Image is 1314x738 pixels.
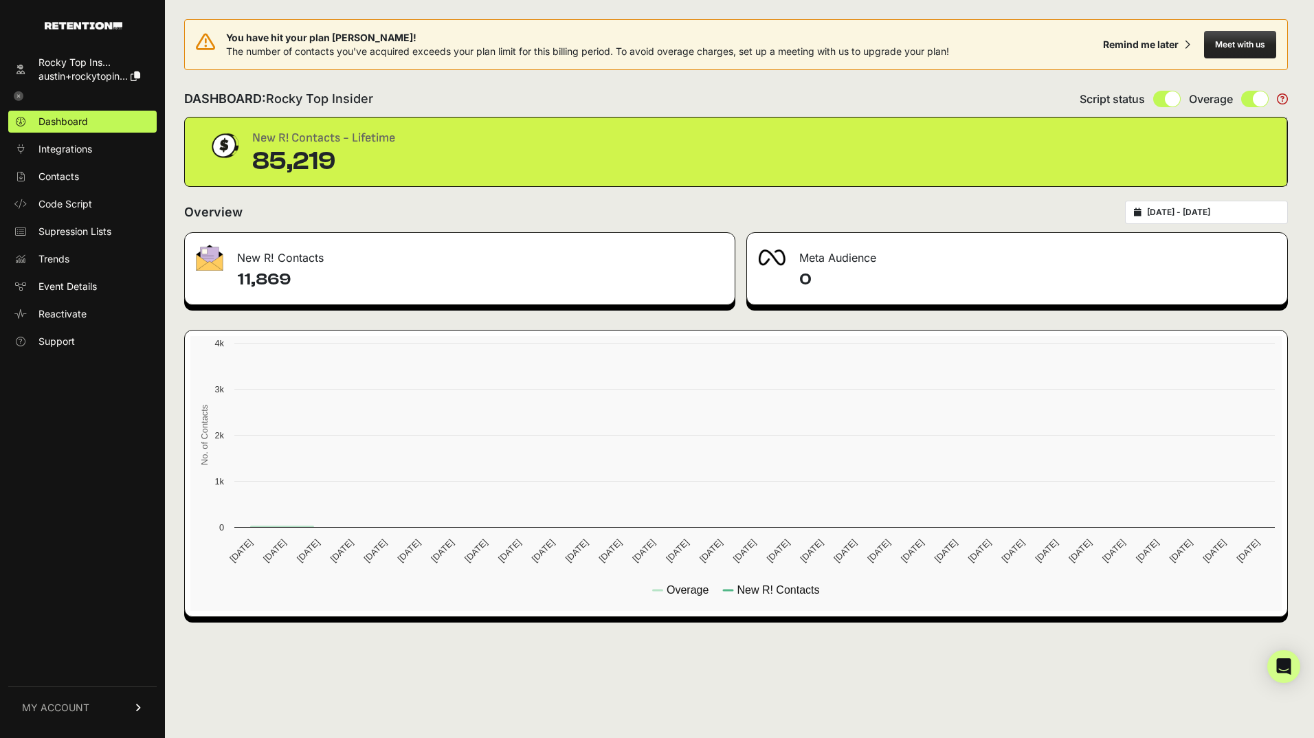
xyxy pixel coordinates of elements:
text: [DATE] [731,537,758,564]
text: 3k [214,384,224,394]
text: [DATE] [832,537,858,564]
text: [DATE] [261,537,288,564]
span: Supression Lists [38,225,111,238]
text: [DATE] [328,537,355,564]
a: Rocky Top Ins... austin+rockytopin... [8,52,157,87]
img: fa-meta-2f981b61bb99beabf952f7030308934f19ce035c18b003e963880cc3fabeebb7.png [758,249,786,266]
text: 0 [219,522,224,533]
text: [DATE] [395,537,422,564]
text: [DATE] [799,537,825,564]
text: [DATE] [227,537,254,564]
text: 2k [214,430,224,440]
text: [DATE] [429,537,456,564]
text: [DATE] [496,537,523,564]
a: Contacts [8,166,157,188]
h2: DASHBOARD: [184,89,373,109]
span: Reactivate [38,307,87,321]
a: Trends [8,248,157,270]
text: No. of Contacts [199,405,210,465]
text: [DATE] [1201,537,1228,564]
a: Reactivate [8,303,157,325]
text: [DATE] [1033,537,1060,564]
span: Script status [1080,91,1145,107]
a: Dashboard [8,111,157,133]
a: Supression Lists [8,221,157,243]
span: You have hit your plan [PERSON_NAME]! [226,31,949,45]
button: Meet with us [1204,31,1276,58]
text: [DATE] [899,537,926,564]
a: Code Script [8,193,157,215]
span: Trends [38,252,69,266]
a: Integrations [8,138,157,160]
h4: 0 [799,269,1276,291]
text: [DATE] [1234,537,1261,564]
a: Event Details [8,276,157,298]
span: Code Script [38,197,92,211]
text: [DATE] [1000,537,1027,564]
div: New R! Contacts [185,233,735,274]
text: New R! Contacts [737,584,819,596]
text: [DATE] [362,537,389,564]
img: fa-envelope-19ae18322b30453b285274b1b8af3d052b27d846a4fbe8435d1a52b978f639a2.png [196,245,223,271]
div: 85,219 [252,148,395,175]
span: Dashboard [38,115,88,128]
img: Retention.com [45,22,122,30]
span: The number of contacts you've acquired exceeds your plan limit for this billing period. To avoid ... [226,45,949,57]
text: 1k [214,476,224,487]
text: [DATE] [1134,537,1161,564]
text: [DATE] [597,537,623,564]
text: [DATE] [295,537,322,564]
span: Integrations [38,142,92,156]
button: Remind me later [1098,32,1196,57]
text: [DATE] [865,537,892,564]
text: [DATE] [765,537,792,564]
span: austin+rockytopin... [38,70,128,82]
text: [DATE] [1100,537,1127,564]
span: Event Details [38,280,97,293]
text: [DATE] [630,537,657,564]
text: [DATE] [664,537,691,564]
a: Support [8,331,157,353]
span: Overage [1189,91,1233,107]
div: Remind me later [1103,38,1179,52]
span: Rocky Top Insider [266,91,373,106]
div: New R! Contacts - Lifetime [252,128,395,148]
a: MY ACCOUNT [8,686,157,728]
text: [DATE] [530,537,557,564]
text: [DATE] [1168,537,1194,564]
img: dollar-coin-05c43ed7efb7bc0c12610022525b4bbbb207c7efeef5aecc26f025e68dcafac9.png [207,128,241,163]
h2: Overview [184,203,243,222]
text: [DATE] [966,537,993,564]
h4: 11,869 [237,269,724,291]
span: Support [38,335,75,348]
div: Rocky Top Ins... [38,56,140,69]
span: MY ACCOUNT [22,701,89,715]
div: Open Intercom Messenger [1267,650,1300,683]
text: 4k [214,338,224,348]
div: Meta Audience [747,233,1287,274]
text: [DATE] [933,537,959,564]
text: [DATE] [463,537,489,564]
span: Contacts [38,170,79,183]
text: [DATE] [698,537,724,564]
text: [DATE] [1067,537,1093,564]
text: [DATE] [564,537,590,564]
text: Overage [667,584,709,596]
